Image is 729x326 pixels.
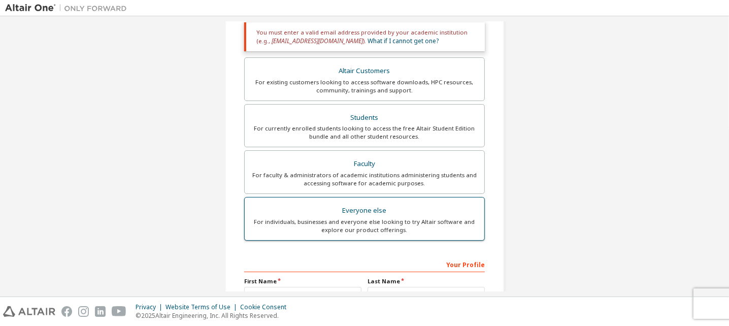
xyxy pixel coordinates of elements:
[251,204,478,218] div: Everyone else
[368,37,439,45] a: What if I cannot get one?
[95,306,106,317] img: linkedin.svg
[244,22,485,51] div: You must enter a valid email address provided by your academic institution (e.g., ).
[136,311,292,320] p: © 2025 Altair Engineering, Inc. All Rights Reserved.
[251,78,478,94] div: For existing customers looking to access software downloads, HPC resources, community, trainings ...
[251,124,478,141] div: For currently enrolled students looking to access the free Altair Student Edition bundle and all ...
[5,3,132,13] img: Altair One
[240,303,292,311] div: Cookie Consent
[244,256,485,272] div: Your Profile
[61,306,72,317] img: facebook.svg
[136,303,165,311] div: Privacy
[244,277,361,285] label: First Name
[251,218,478,234] div: For individuals, businesses and everyone else looking to try Altair software and explore our prod...
[251,171,478,187] div: For faculty & administrators of academic institutions administering students and accessing softwa...
[112,306,126,317] img: youtube.svg
[251,111,478,125] div: Students
[251,157,478,171] div: Faculty
[272,37,363,45] span: [EMAIL_ADDRESS][DOMAIN_NAME]
[3,306,55,317] img: altair_logo.svg
[368,277,485,285] label: Last Name
[165,303,240,311] div: Website Terms of Use
[251,64,478,78] div: Altair Customers
[78,306,89,317] img: instagram.svg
